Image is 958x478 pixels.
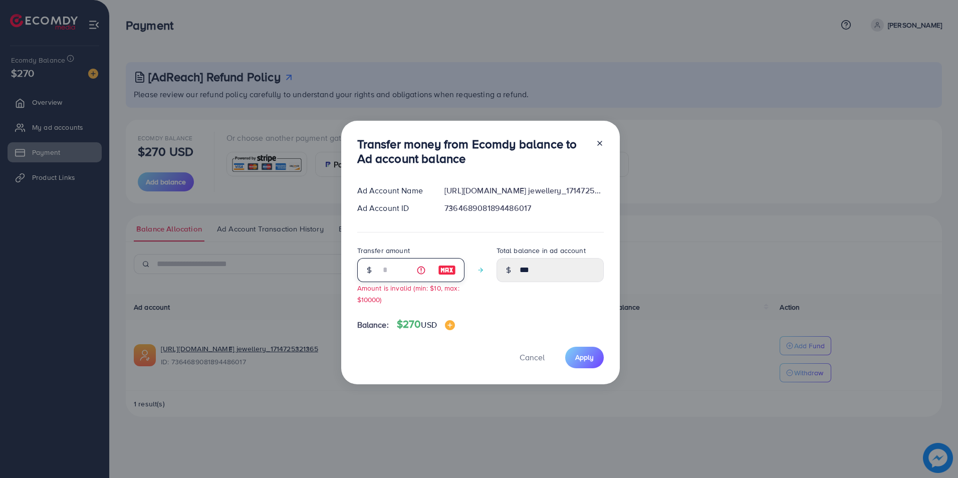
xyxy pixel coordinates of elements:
div: Ad Account Name [349,185,437,196]
label: Total balance in ad account [497,246,586,256]
span: USD [421,319,436,330]
img: image [438,264,456,276]
span: Apply [575,352,594,362]
h4: $270 [397,318,455,331]
div: 7364689081894486017 [436,202,611,214]
button: Apply [565,347,604,368]
div: Ad Account ID [349,202,437,214]
div: [URL][DOMAIN_NAME] jewellery_1714725321365 [436,185,611,196]
span: Balance: [357,319,389,331]
button: Cancel [507,347,557,368]
small: Amount is invalid (min: $10, max: $10000) [357,283,459,304]
span: Cancel [520,352,545,363]
label: Transfer amount [357,246,410,256]
h3: Transfer money from Ecomdy balance to Ad account balance [357,137,588,166]
img: image [445,320,455,330]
